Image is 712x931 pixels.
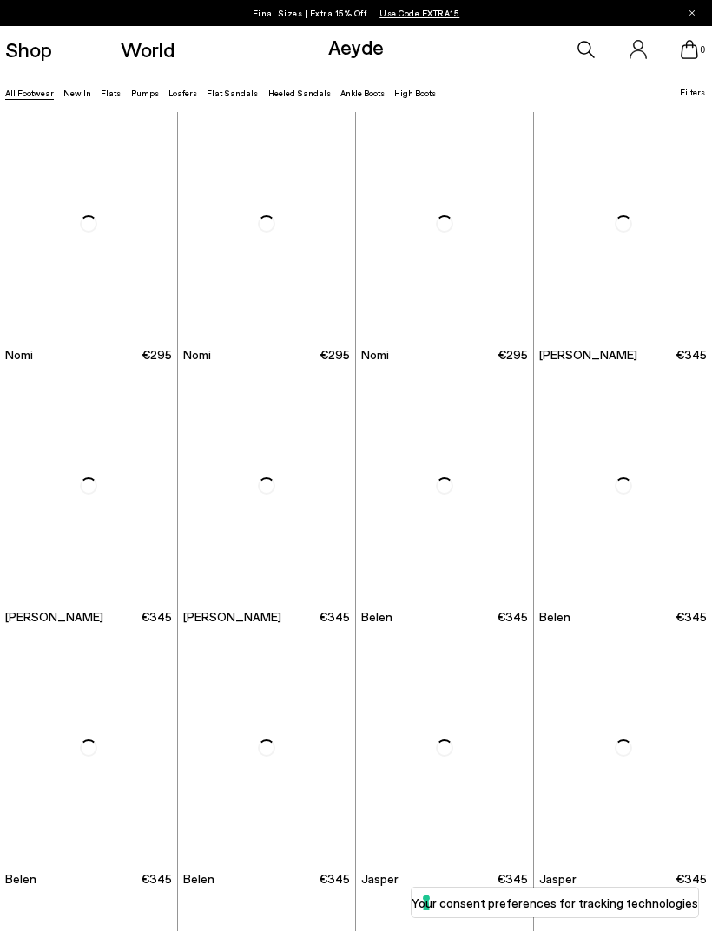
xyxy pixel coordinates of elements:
img: Belen Tassel Loafers [178,636,355,859]
span: €345 [319,608,350,626]
a: Aeyde [328,34,384,59]
label: Your consent preferences for tracking technologies [412,894,698,912]
img: Belen Tassel Loafers [356,374,533,597]
span: €345 [497,608,528,626]
a: [PERSON_NAME] €345 [534,335,712,374]
span: €295 [320,346,350,364]
img: Jasper Moccasin Loafers [356,636,533,859]
img: Nomi Ruched Flats [178,112,355,335]
span: Nomi [5,346,33,364]
a: Belen €345 [178,859,355,898]
span: Nomi [183,346,211,364]
span: 0 [698,45,707,55]
a: Pumps [131,88,159,98]
p: Final Sizes | Extra 15% Off [253,4,460,22]
img: Belen Tassel Loafers [534,374,712,597]
a: Belen €345 [356,597,533,636]
button: Your consent preferences for tracking technologies [412,888,698,917]
span: [PERSON_NAME] [539,346,637,364]
span: €345 [319,870,350,888]
span: €345 [676,870,707,888]
span: €295 [498,346,528,364]
a: 0 [681,40,698,59]
a: Loafers [168,88,197,98]
span: €345 [676,608,707,626]
span: Belen [5,870,36,888]
span: Belen [183,870,214,888]
a: Nomi €295 [356,335,533,374]
a: High Boots [394,88,436,98]
a: Heeled Sandals [268,88,331,98]
span: Navigate to /collections/ss25-final-sizes [379,8,459,18]
a: Flats [101,88,121,98]
span: Jasper [361,870,399,888]
span: €345 [676,346,707,364]
span: Belen [361,608,392,626]
a: Belen €345 [534,597,712,636]
a: World [121,39,175,60]
a: Shop [5,39,52,60]
img: Jasper Moccasin Loafers [534,636,712,859]
span: €345 [497,870,528,888]
span: Jasper [539,870,577,888]
a: Ankle Boots [340,88,385,98]
a: Jasper €345 [356,859,533,898]
span: Belen [539,608,570,626]
img: Narissa Ruched Pumps [534,112,712,335]
a: Flat Sandals [207,88,258,98]
span: €345 [141,608,172,626]
a: [PERSON_NAME] €345 [178,597,355,636]
span: [PERSON_NAME] [183,608,281,626]
span: Filters [680,87,705,97]
a: Nomi €295 [178,335,355,374]
img: Nomi Ruched Flats [356,112,533,335]
a: All Footwear [5,88,54,98]
span: €345 [141,870,172,888]
a: New In [63,88,91,98]
span: €295 [142,346,172,364]
span: Nomi [361,346,389,364]
span: [PERSON_NAME] [5,608,103,626]
a: Jasper €345 [534,859,712,898]
img: Narissa Ruched Pumps [178,374,355,597]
